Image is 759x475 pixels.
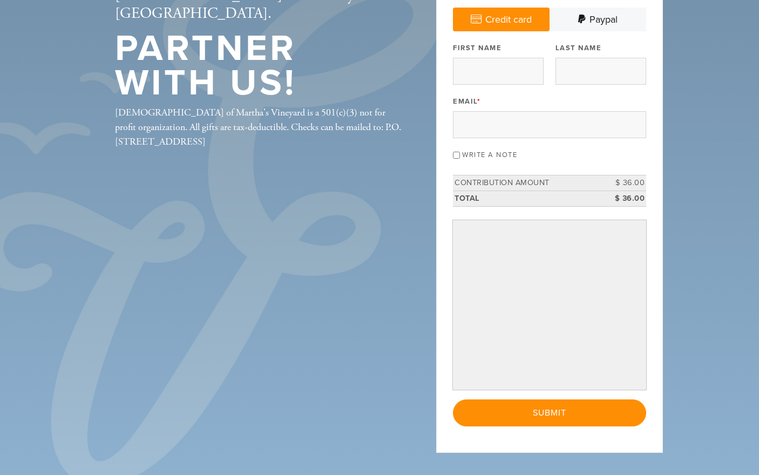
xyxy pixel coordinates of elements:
input: Submit [453,399,646,426]
a: Credit card [453,8,550,31]
h1: Partner with us! [115,31,401,101]
td: $ 36.00 [598,175,646,191]
td: Contribution Amount [453,175,598,191]
td: Total [453,191,598,206]
label: First Name [453,43,502,53]
a: Paypal [550,8,646,31]
iframe: Secure payment input frame [455,222,644,388]
label: Last Name [555,43,602,53]
label: Email [453,97,480,106]
span: This field is required. [477,97,481,106]
div: [DEMOGRAPHIC_DATA] of Martha's Vineyard is a 501(c)(3) not for profit organization. All gifts are... [115,105,401,149]
label: Write a note [462,151,517,159]
td: $ 36.00 [598,191,646,206]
